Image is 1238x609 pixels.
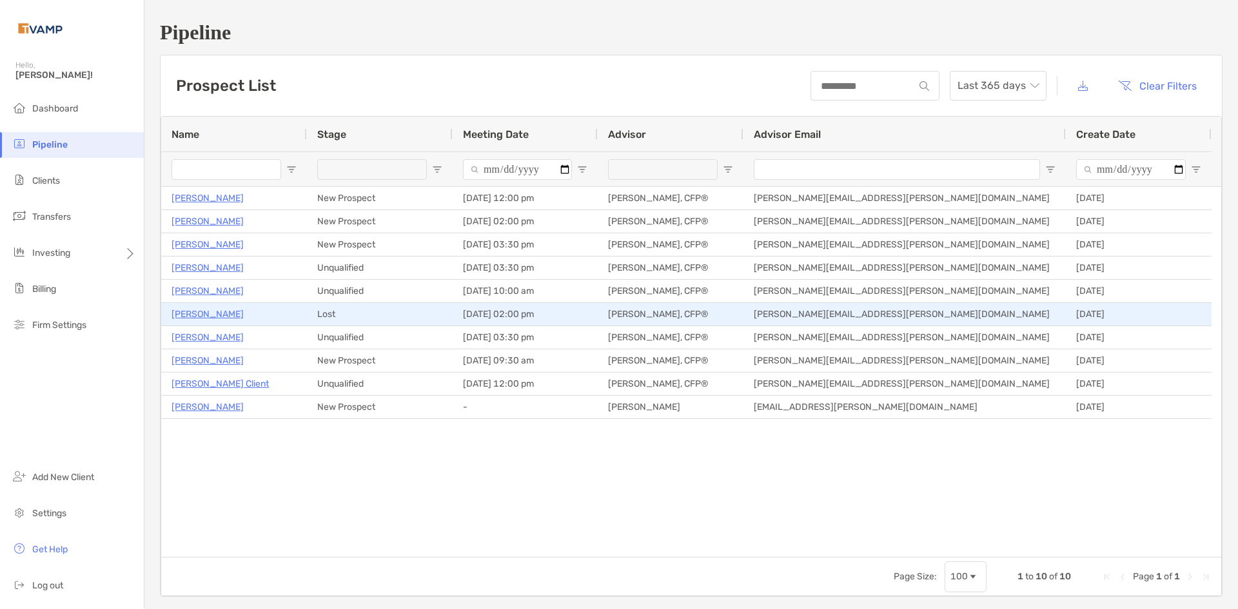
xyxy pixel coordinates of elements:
[317,128,346,140] span: Stage
[743,349,1066,372] div: [PERSON_NAME][EMAIL_ADDRESS][PERSON_NAME][DOMAIN_NAME]
[1185,572,1195,582] div: Next Page
[743,303,1066,325] div: [PERSON_NAME][EMAIL_ADDRESS][PERSON_NAME][DOMAIN_NAME]
[598,280,743,302] div: [PERSON_NAME], CFP®
[172,376,269,392] a: [PERSON_NAME] Client
[598,396,743,418] div: [PERSON_NAME]
[32,508,66,519] span: Settings
[598,326,743,349] div: [PERSON_NAME], CFP®
[1066,187,1212,209] div: [DATE]
[1045,164,1056,175] button: Open Filter Menu
[32,211,71,222] span: Transfers
[950,571,968,582] div: 100
[32,175,60,186] span: Clients
[176,77,276,95] h3: Prospect List
[598,372,743,395] div: [PERSON_NAME], CFP®
[172,353,244,369] a: [PERSON_NAME]
[453,349,598,372] div: [DATE] 09:30 am
[1066,256,1212,279] div: [DATE]
[307,256,453,279] div: Unqualified
[453,256,598,279] div: [DATE] 03:30 pm
[743,396,1066,418] div: [EMAIL_ADDRESS][PERSON_NAME][DOMAIN_NAME]
[12,469,27,484] img: add_new_client icon
[286,164,297,175] button: Open Filter Menu
[172,190,244,206] a: [PERSON_NAME]
[1076,159,1186,180] input: Create Date Filter Input
[307,303,453,325] div: Lost
[307,396,453,418] div: New Prospect
[894,571,937,582] div: Page Size:
[15,5,65,52] img: Zoe Logo
[743,280,1066,302] div: [PERSON_NAME][EMAIL_ADDRESS][PERSON_NAME][DOMAIN_NAME]
[1164,571,1172,582] span: of
[598,303,743,325] div: [PERSON_NAME], CFP®
[160,21,1223,44] h1: Pipeline
[1049,571,1057,582] span: of
[463,159,572,180] input: Meeting Date Filter Input
[1174,571,1180,582] span: 1
[12,136,27,151] img: pipeline icon
[12,316,27,332] img: firm-settings icon
[453,210,598,233] div: [DATE] 02:00 pm
[172,260,244,276] p: [PERSON_NAME]
[15,70,136,81] span: [PERSON_NAME]!
[1036,571,1047,582] span: 10
[32,580,63,591] span: Log out
[172,329,244,345] a: [PERSON_NAME]
[598,349,743,372] div: [PERSON_NAME], CFP®
[1076,128,1135,140] span: Create Date
[1066,303,1212,325] div: [DATE]
[12,244,27,260] img: investing icon
[307,349,453,372] div: New Prospect
[32,320,86,331] span: Firm Settings
[743,256,1066,279] div: [PERSON_NAME][EMAIL_ADDRESS][PERSON_NAME][DOMAIN_NAME]
[743,372,1066,395] div: [PERSON_NAME][EMAIL_ADDRESS][PERSON_NAME][DOMAIN_NAME]
[432,164,442,175] button: Open Filter Menu
[1017,571,1023,582] span: 1
[172,213,244,229] a: [PERSON_NAME]
[172,306,244,322] a: [PERSON_NAME]
[453,280,598,302] div: [DATE] 10:00 am
[12,100,27,115] img: dashboard icon
[172,237,244,253] p: [PERSON_NAME]
[945,561,987,592] div: Page Size
[307,372,453,395] div: Unqualified
[453,187,598,209] div: [DATE] 12:00 pm
[172,283,244,299] p: [PERSON_NAME]
[307,280,453,302] div: Unqualified
[598,210,743,233] div: [PERSON_NAME], CFP®
[32,247,70,258] span: Investing
[1191,164,1201,175] button: Open Filter Menu
[32,544,68,555] span: Get Help
[743,233,1066,256] div: [PERSON_NAME][EMAIL_ADDRESS][PERSON_NAME][DOMAIN_NAME]
[1066,326,1212,349] div: [DATE]
[453,396,598,418] div: -
[598,256,743,279] div: [PERSON_NAME], CFP®
[608,128,646,140] span: Advisor
[743,210,1066,233] div: [PERSON_NAME][EMAIL_ADDRESS][PERSON_NAME][DOMAIN_NAME]
[598,187,743,209] div: [PERSON_NAME], CFP®
[453,303,598,325] div: [DATE] 02:00 pm
[1059,571,1071,582] span: 10
[32,103,78,114] span: Dashboard
[12,541,27,556] img: get-help icon
[754,159,1040,180] input: Advisor Email Filter Input
[1066,210,1212,233] div: [DATE]
[1156,571,1162,582] span: 1
[12,577,27,592] img: logout icon
[1025,571,1034,582] span: to
[723,164,733,175] button: Open Filter Menu
[32,139,68,150] span: Pipeline
[453,233,598,256] div: [DATE] 03:30 pm
[1066,280,1212,302] div: [DATE]
[32,472,94,483] span: Add New Client
[598,233,743,256] div: [PERSON_NAME], CFP®
[453,372,598,395] div: [DATE] 12:00 pm
[307,187,453,209] div: New Prospect
[172,399,244,415] a: [PERSON_NAME]
[1066,396,1212,418] div: [DATE]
